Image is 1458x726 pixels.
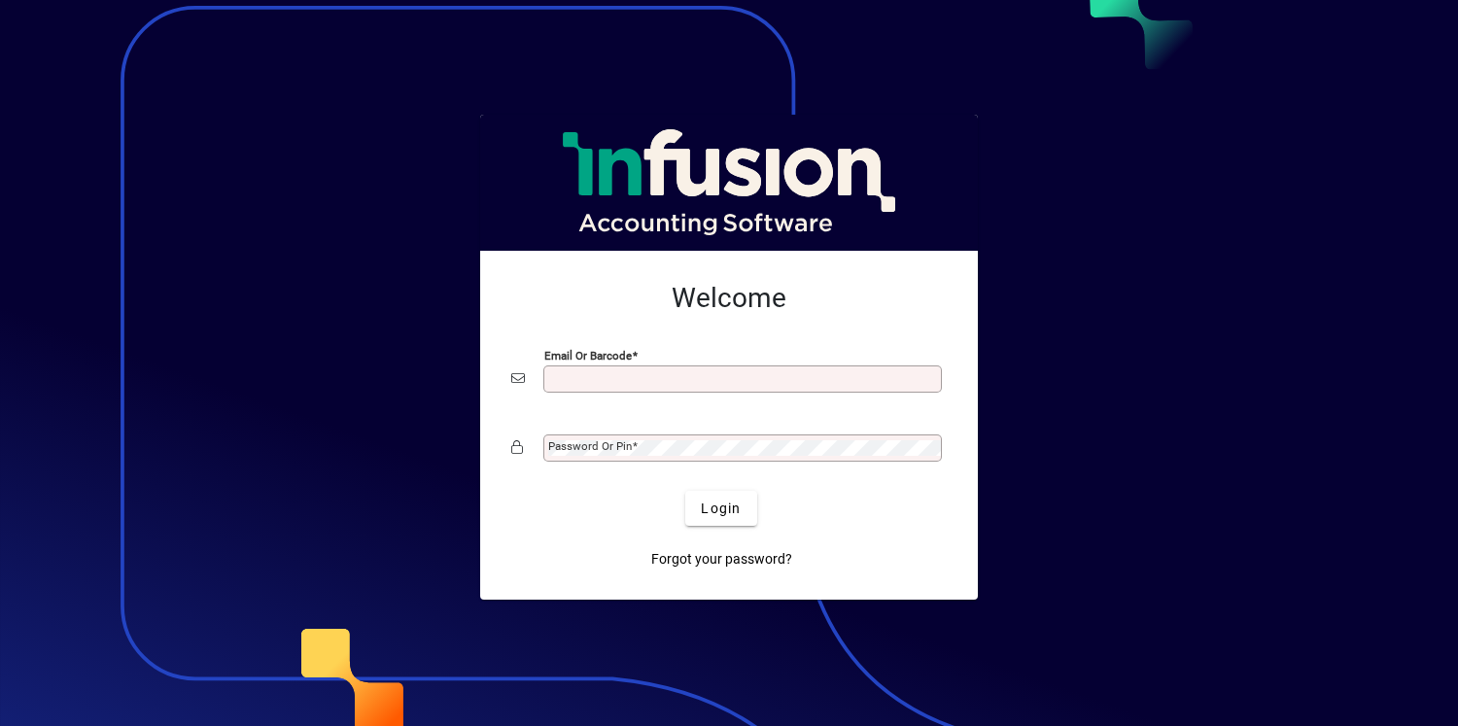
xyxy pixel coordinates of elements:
[651,549,792,570] span: Forgot your password?
[544,349,632,363] mat-label: Email or Barcode
[685,491,756,526] button: Login
[548,439,632,453] mat-label: Password or Pin
[701,499,741,519] span: Login
[643,541,800,576] a: Forgot your password?
[511,282,947,315] h2: Welcome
